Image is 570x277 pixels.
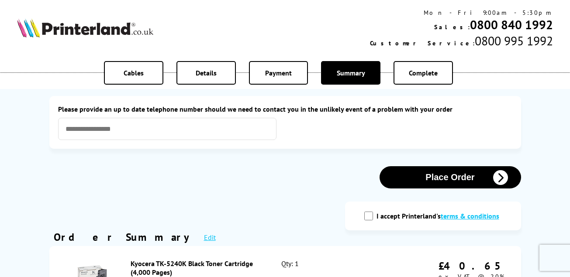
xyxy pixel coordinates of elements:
[439,259,508,273] div: £40.65
[370,39,475,47] span: Customer Service:
[58,105,512,113] label: Please provide an up to date telephone number should we need to contact you in the unlikely event...
[441,212,499,220] a: modal_tc
[337,68,365,77] span: Summary
[409,68,438,77] span: Complete
[377,212,504,220] label: I accept Printerland's
[196,68,217,77] span: Details
[434,23,470,31] span: Sales:
[124,68,144,77] span: Cables
[54,230,195,244] div: Order Summary
[131,259,263,277] div: Kyocera TK-5240K Black Toner Cartridge (4,000 Pages)
[470,17,553,33] a: 0800 840 1992
[370,9,553,17] div: Mon - Fri 9:00am - 5:30pm
[204,233,216,242] a: Edit
[265,68,292,77] span: Payment
[380,166,521,188] button: Place Order
[17,18,153,38] img: Printerland Logo
[475,33,553,49] span: 0800 995 1992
